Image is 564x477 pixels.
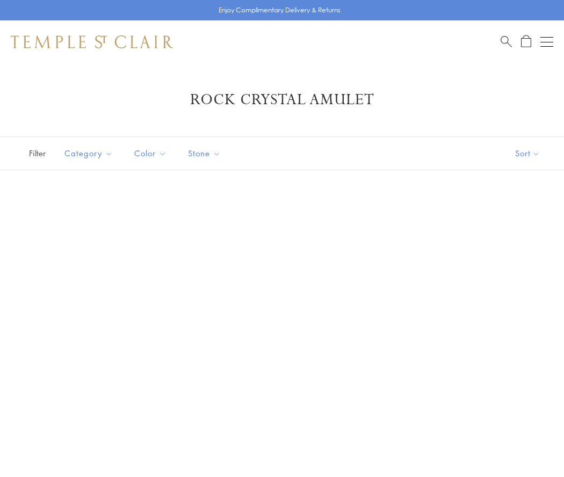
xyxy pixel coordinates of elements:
[183,147,229,160] span: Stone
[540,35,553,48] button: Open navigation
[491,137,564,170] button: Show sort by
[56,141,121,165] button: Category
[129,147,175,160] span: Color
[11,35,173,48] img: Temple St. Clair
[180,141,229,165] button: Stone
[59,147,121,160] span: Category
[501,35,512,48] a: Search
[126,141,175,165] button: Color
[521,35,531,48] a: Open Shopping Bag
[219,5,341,16] p: Enjoy Complimentary Delivery & Returns
[27,90,537,110] h1: Rock Crystal Amulet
